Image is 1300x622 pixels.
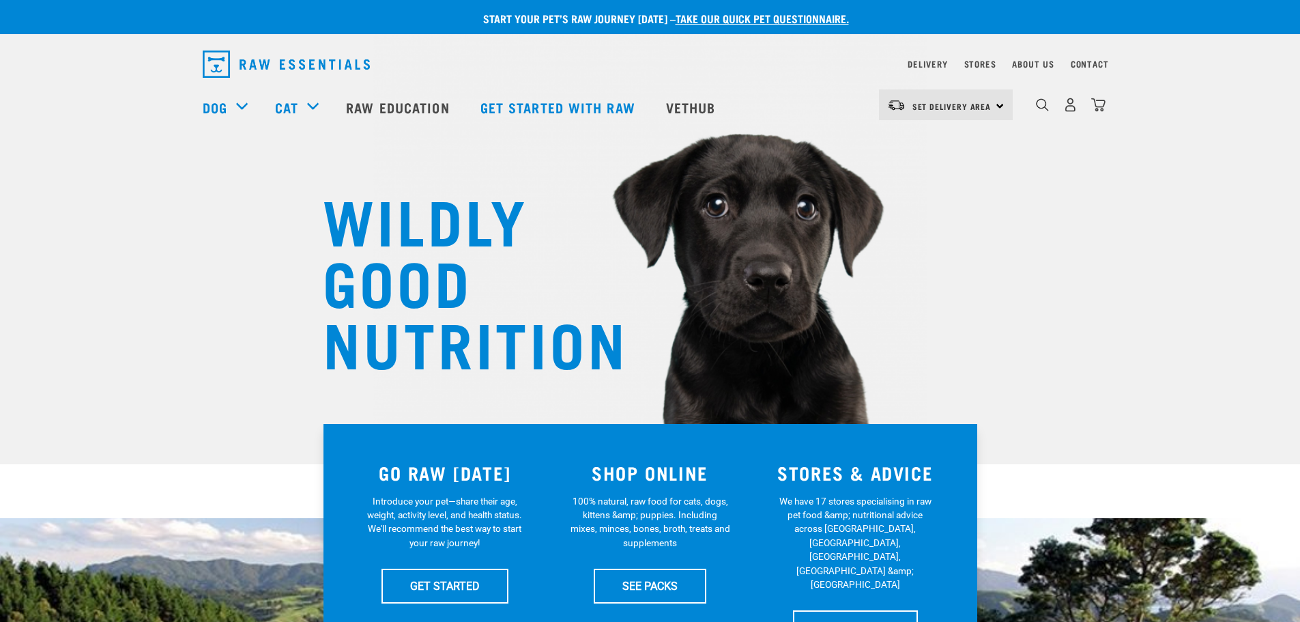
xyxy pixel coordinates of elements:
[908,61,947,66] a: Delivery
[1071,61,1109,66] a: Contact
[594,569,706,603] a: SEE PACKS
[192,45,1109,83] nav: dropdown navigation
[761,462,950,483] h3: STORES & ADVICE
[351,462,540,483] h3: GO RAW [DATE]
[775,494,936,592] p: We have 17 stores specialising in raw pet food &amp; nutritional advice across [GEOGRAPHIC_DATA],...
[275,97,298,117] a: Cat
[1012,61,1054,66] a: About Us
[570,494,730,550] p: 100% natural, raw food for cats, dogs, kittens &amp; puppies. Including mixes, minces, bones, bro...
[203,51,370,78] img: Raw Essentials Logo
[964,61,996,66] a: Stores
[467,80,652,135] a: Get started with Raw
[1063,98,1078,112] img: user.png
[381,569,508,603] a: GET STARTED
[323,188,596,372] h1: WILDLY GOOD NUTRITION
[364,494,525,550] p: Introduce your pet—share their age, weight, activity level, and health status. We'll recommend th...
[652,80,733,135] a: Vethub
[555,462,745,483] h3: SHOP ONLINE
[912,104,992,109] span: Set Delivery Area
[1036,98,1049,111] img: home-icon-1@2x.png
[676,15,849,21] a: take our quick pet questionnaire.
[887,99,906,111] img: van-moving.png
[1091,98,1106,112] img: home-icon@2x.png
[203,97,227,117] a: Dog
[332,80,466,135] a: Raw Education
